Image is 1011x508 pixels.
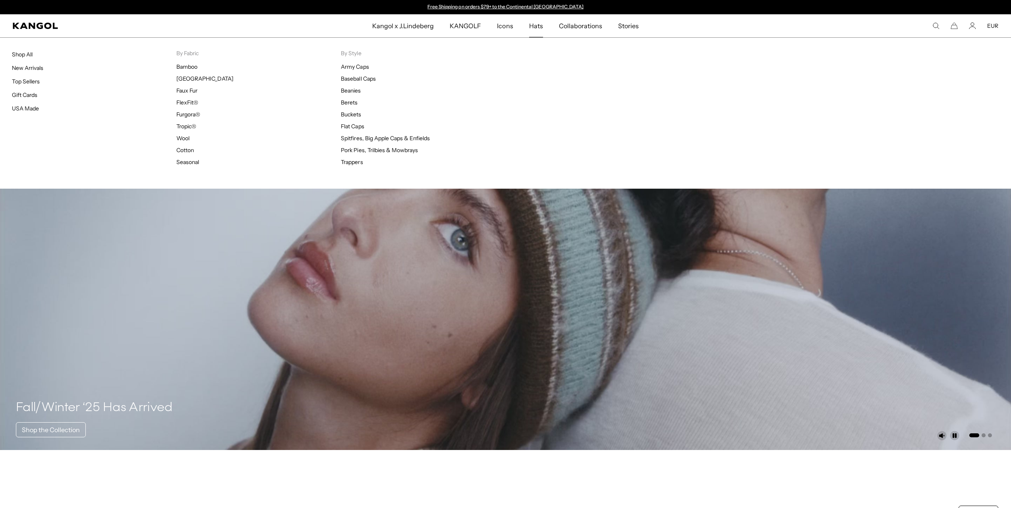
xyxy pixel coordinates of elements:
button: Cart [951,22,958,29]
span: KANGOLF [450,14,481,37]
a: Beanies [341,87,361,94]
a: Gift Cards [12,91,37,99]
span: Hats [529,14,543,37]
span: Collaborations [559,14,602,37]
button: Pause [950,431,959,440]
a: Buckets [341,111,361,118]
a: Hats [521,14,551,37]
a: Cotton [176,147,194,154]
button: Go to slide 1 [969,433,979,437]
a: Pork Pies, Trilbies & Mowbrays [341,147,418,154]
a: Army Caps [341,63,369,70]
a: Baseball Caps [341,75,375,82]
a: Account [969,22,976,29]
a: New Arrivals [12,64,43,71]
span: Icons [497,14,513,37]
a: Furgora® [176,111,200,118]
p: By Style [341,50,505,57]
a: Wool [176,135,189,142]
a: USA Made [12,105,39,112]
a: Collaborations [551,14,610,37]
a: KANGOLF [442,14,489,37]
button: Unmute [937,431,947,440]
a: Shop All [12,51,33,58]
button: Go to slide 3 [988,433,992,437]
a: Shop the Collection [16,422,86,437]
a: Top Sellers [12,78,40,85]
a: Tropic® [176,123,196,130]
a: Trappers [341,158,363,166]
slideshow-component: Announcement bar [424,4,588,10]
a: Bamboo [176,63,197,70]
a: Kangol x J.Lindeberg [364,14,442,37]
a: Faux Fur [176,87,197,94]
a: FlexFit® [176,99,198,106]
a: Stories [610,14,647,37]
a: Seasonal [176,158,199,166]
button: EUR [987,22,998,29]
a: Free Shipping on orders $79+ to the Continental [GEOGRAPHIC_DATA] [427,4,584,10]
button: Go to slide 2 [982,433,986,437]
a: Spitfires, Big Apple Caps & Enfields [341,135,430,142]
div: Announcement [424,4,588,10]
h4: Fall/Winter ‘25 Has Arrived [16,400,173,416]
ul: Select a slide to show [968,432,992,438]
span: Stories [618,14,639,37]
a: Kangol [13,23,247,29]
a: [GEOGRAPHIC_DATA] [176,75,233,82]
span: Kangol x J.Lindeberg [372,14,434,37]
p: By Fabric [176,50,341,57]
div: 1 of 2 [424,4,588,10]
a: Berets [341,99,358,106]
a: Flat Caps [341,123,364,130]
summary: Search here [932,22,939,29]
a: Icons [489,14,521,37]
